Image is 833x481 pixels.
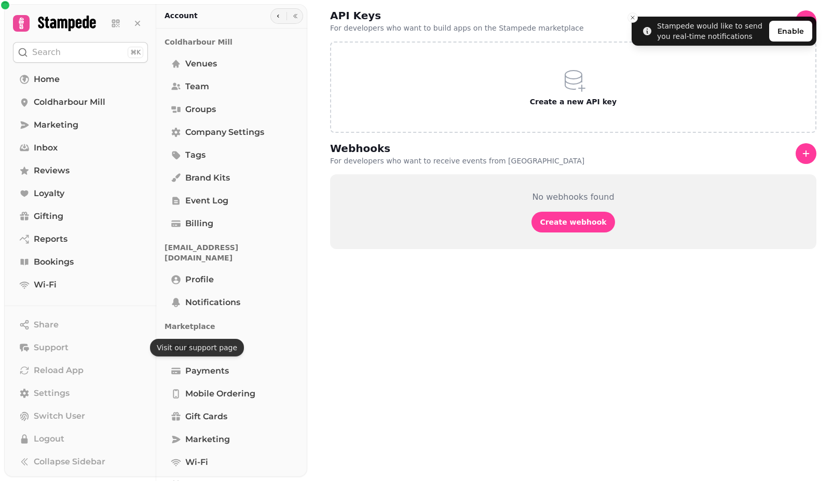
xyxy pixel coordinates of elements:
button: Enable [769,21,812,42]
div: ⌘K [128,47,143,58]
a: Gift cards [165,406,299,427]
span: Create webhook [540,218,606,226]
span: Team [185,80,209,93]
span: Gift cards [185,410,227,423]
p: No webhooks found [330,191,816,203]
span: Mobile ordering [185,388,255,400]
span: Groups [185,103,216,116]
span: Reviews [34,164,70,177]
span: Profile [185,273,214,286]
button: Search⌘K [13,42,148,63]
span: Payments [185,365,229,377]
button: Close toast [627,12,638,23]
a: Bookings [13,252,148,272]
a: Loyalty [13,183,148,204]
span: Billing [185,217,213,230]
span: Tags [185,149,206,161]
a: Billing [165,213,299,234]
button: Collapse Sidebar [13,451,148,472]
p: Marketplace [165,317,299,336]
a: Reviews [13,160,148,181]
a: Groups [165,99,299,120]
h2: Webhooks [330,141,529,156]
span: Marketing [185,433,230,446]
span: Notifications [185,296,240,309]
a: Company settings [165,122,299,143]
a: Inbox [13,138,148,158]
a: Event log [165,190,299,211]
span: Marketing [34,119,78,131]
a: Coldharbour Mill [13,92,148,113]
span: Support [34,341,69,354]
button: Reload App [13,360,148,381]
span: Loyalty [34,187,64,200]
span: Switch User [34,410,85,422]
p: For developers who want to build apps on the Stampede marketplace [330,23,584,33]
a: All [165,338,299,359]
a: Payments [165,361,299,381]
span: Create a new API key [356,97,790,107]
h2: Account [165,10,198,21]
a: Notifications [165,292,299,313]
p: Coldharbour Mill [165,33,299,51]
button: Support [13,337,148,358]
span: Settings [34,387,70,400]
span: Gifting [34,210,63,223]
span: Logout [34,433,64,445]
p: For developers who want to receive events from [GEOGRAPHIC_DATA] [330,156,584,166]
a: Wi-Fi [165,452,299,473]
span: Reload App [34,364,84,377]
span: Wi-Fi [34,279,57,291]
span: Reports [34,233,67,245]
button: Share [13,314,148,335]
p: [EMAIL_ADDRESS][DOMAIN_NAME] [165,238,299,267]
button: Create webhook [531,212,614,232]
span: Inbox [34,142,58,154]
span: Event log [185,195,228,207]
span: Home [34,73,60,86]
a: Brand Kits [165,168,299,188]
div: Visit our support page [150,339,244,356]
a: Marketing [13,115,148,135]
a: Reports [13,229,148,250]
span: Brand Kits [185,172,230,184]
span: Share [34,319,59,331]
a: Venues [165,53,299,74]
a: Profile [165,269,299,290]
span: Company settings [185,126,264,139]
button: Create a new API key [330,42,816,133]
a: Team [165,76,299,97]
a: Mobile ordering [165,383,299,404]
p: Search [32,46,61,59]
a: Gifting [13,206,148,227]
div: Stampede would like to send you real-time notifications [657,21,765,42]
a: Home [13,69,148,90]
span: Bookings [34,256,74,268]
a: Marketing [165,429,299,450]
button: Switch User [13,406,148,427]
h2: API Keys [330,8,529,23]
span: Coldharbour Mill [34,96,105,108]
a: Wi-Fi [13,274,148,295]
span: Venues [185,58,217,70]
button: Logout [13,429,148,449]
span: Wi-Fi [185,456,208,469]
a: Tags [165,145,299,166]
span: Collapse Sidebar [34,456,105,468]
a: Settings [13,383,148,404]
